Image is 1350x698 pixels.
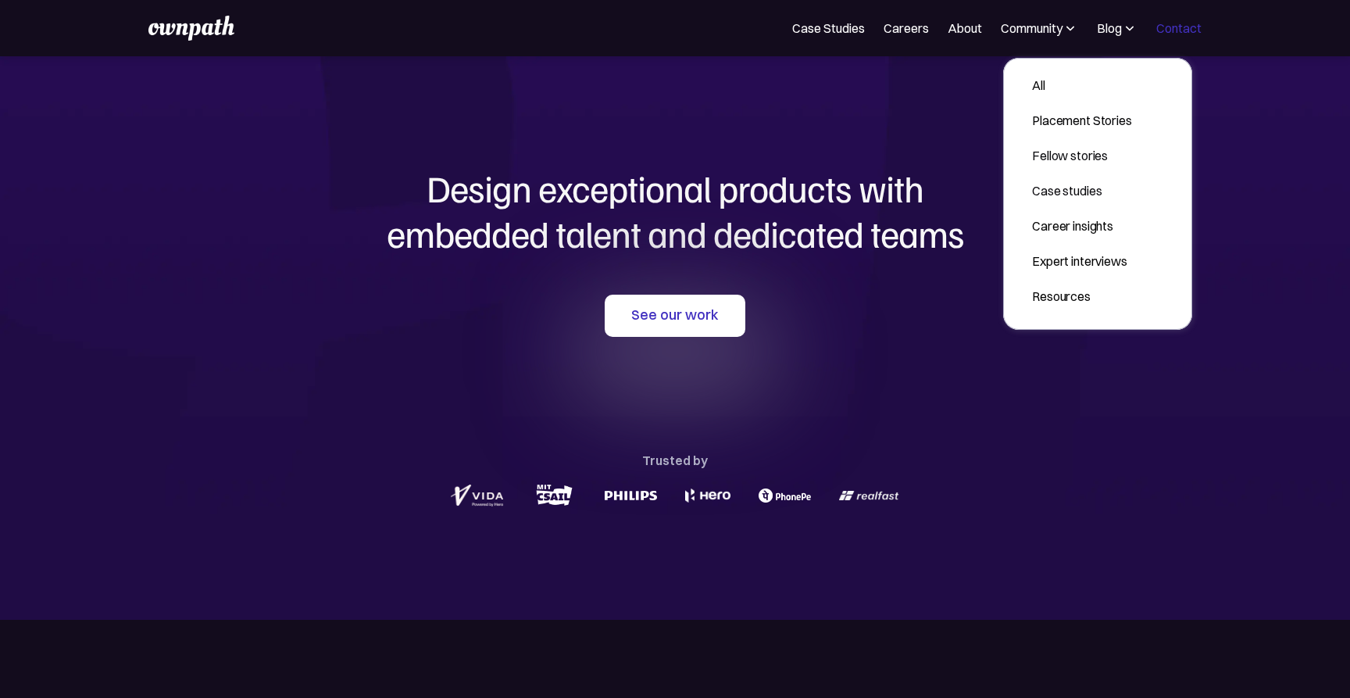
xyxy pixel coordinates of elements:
h1: Design exceptional products with embedded talent and dedicated teams [300,166,1050,256]
a: Resources [1020,282,1144,310]
div: Community [1001,19,1078,38]
a: All [1020,71,1144,99]
div: Placement Stories [1032,111,1131,130]
a: Career insights [1020,212,1144,240]
a: Expert interviews [1020,247,1144,275]
a: Case Studies [792,19,865,38]
a: Case studies [1020,177,1144,205]
div: Trusted by [642,449,708,471]
a: Placement Stories [1020,106,1144,134]
a: Careers [884,19,929,38]
a: About [948,19,982,38]
nav: Blog [1003,58,1191,330]
a: Fellow stories [1020,141,1144,170]
div: Expert interviews [1032,252,1131,270]
div: Resources [1032,287,1131,306]
div: All [1032,76,1131,95]
div: Fellow stories [1032,146,1131,165]
a: Contact [1156,19,1202,38]
div: Blog [1097,19,1137,38]
div: Career insights [1032,217,1131,235]
div: Case studies [1032,181,1131,200]
div: Community [1001,19,1062,38]
div: Blog [1097,19,1122,38]
a: See our work [605,295,745,337]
